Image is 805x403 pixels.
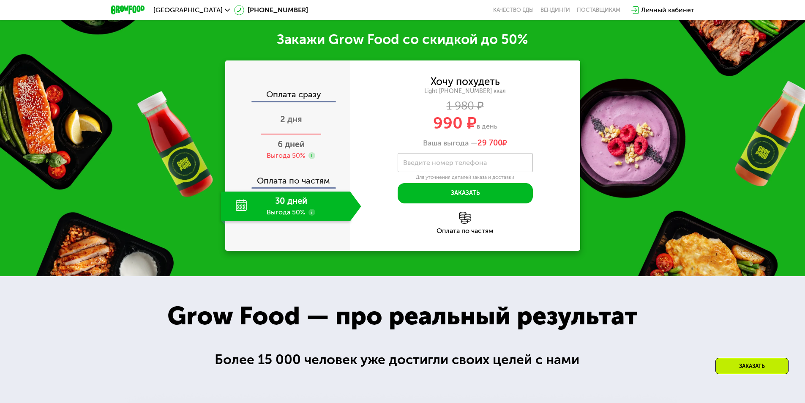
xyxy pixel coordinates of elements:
[350,88,580,95] div: Light [PHONE_NUMBER] ккал
[493,7,534,14] a: Качество еды
[215,349,590,370] div: Более 15 000 человек уже достигли своих целей с нами
[577,7,620,14] div: поставщикам
[350,101,580,111] div: 1 980 ₽
[226,168,350,187] div: Оплата по частям
[149,297,656,335] div: Grow Food — про реальный результат
[641,5,694,15] div: Личный кабинет
[459,212,471,224] img: l6xcnZfty9opOoJh.png
[153,7,223,14] span: [GEOGRAPHIC_DATA]
[433,113,477,133] span: 990 ₽
[280,114,302,124] span: 2 дня
[431,77,500,86] div: Хочу похудеть
[278,139,305,149] span: 6 дней
[477,122,497,130] span: в день
[267,151,305,160] div: Выгода 50%
[403,160,487,165] label: Введите номер телефона
[350,139,580,148] div: Ваша выгода —
[398,183,533,203] button: Заказать
[540,7,570,14] a: Вендинги
[350,228,580,234] div: Оплата по частям
[226,90,350,101] div: Оплата сразу
[715,358,789,374] div: Заказать
[234,5,308,15] a: [PHONE_NUMBER]
[398,174,533,181] div: Для уточнения деталей заказа и доставки
[478,139,507,148] span: ₽
[478,138,502,148] span: 29 700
